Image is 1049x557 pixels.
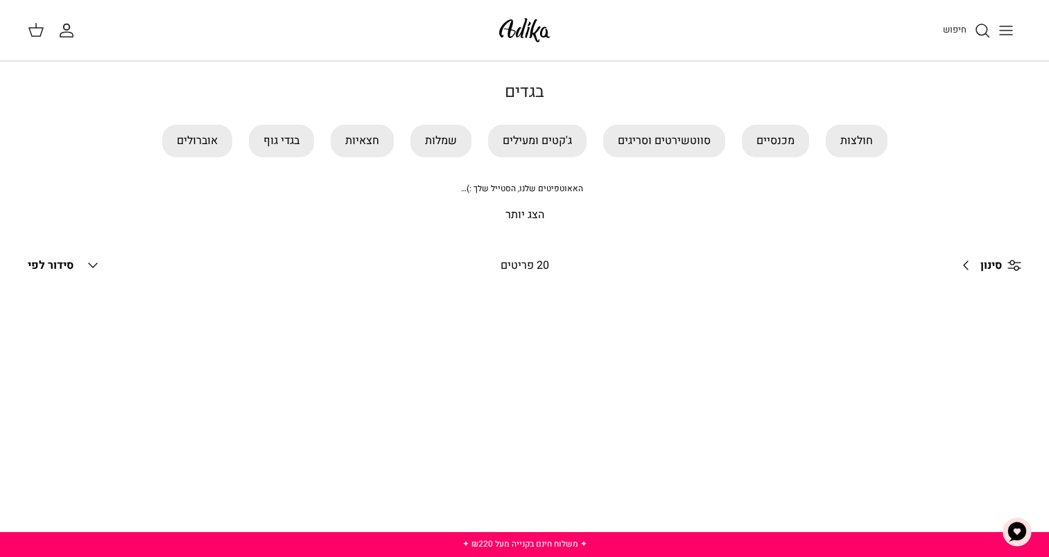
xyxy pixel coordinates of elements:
[28,250,101,281] button: סידור לפי
[58,22,80,39] a: החשבון שלי
[826,125,887,157] a: חולצות
[406,257,643,275] div: 20 פריטים
[28,257,73,274] span: סידור לפי
[603,125,725,157] a: סווטשירטים וסריגים
[162,125,232,157] a: אוברולים
[943,22,991,39] a: חיפוש
[742,125,809,157] a: מכנסיים
[996,511,1038,553] button: צ'אט
[495,14,554,46] img: Adika IL
[991,15,1021,46] button: Toggle menu
[40,206,1010,224] p: הצג יותר
[331,125,394,157] a: חצאיות
[40,82,1010,103] h1: בגדים
[980,257,1002,275] span: סינון
[943,23,966,36] span: חיפוש
[461,182,583,195] span: האאוטפיטים שלנו, הסטייל שלך :)
[953,249,1021,282] a: סינון
[249,125,314,157] a: בגדי גוף
[410,125,471,157] a: שמלות
[462,538,587,550] a: ✦ משלוח חינם בקנייה מעל ₪220 ✦
[488,125,587,157] a: ג'קטים ומעילים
